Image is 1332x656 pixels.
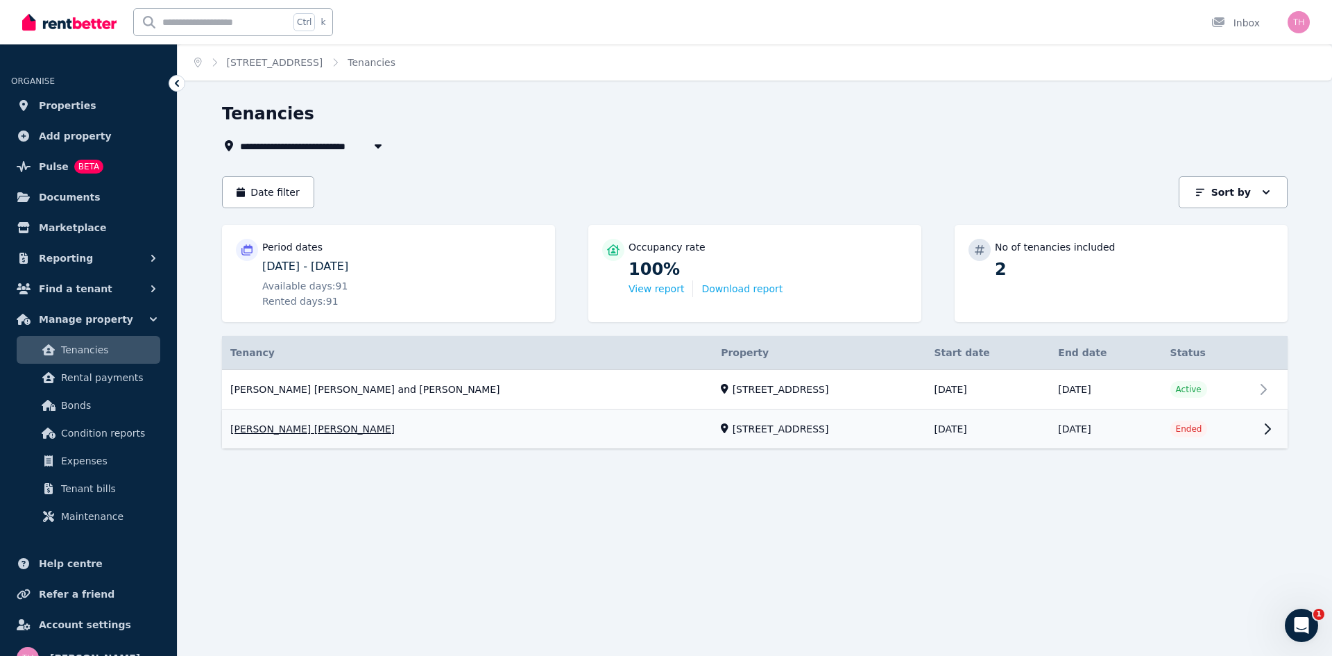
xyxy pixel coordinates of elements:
[61,397,155,414] span: Bonds
[61,342,155,358] span: Tenancies
[61,453,155,469] span: Expenses
[39,97,96,114] span: Properties
[995,258,1274,280] p: 2
[1162,336,1254,370] th: Status
[39,158,69,175] span: Pulse
[712,336,925,370] th: Property
[17,364,160,392] a: Rental payments
[222,410,1288,449] a: View details for Christopher James Green
[1288,11,1310,33] img: Tamara Heald
[39,128,112,144] span: Add property
[293,13,315,31] span: Ctrl
[11,611,166,639] a: Account settings
[11,244,166,272] button: Reporting
[39,555,103,572] span: Help centre
[11,214,166,242] a: Marketplace
[262,279,348,293] span: Available days: 91
[39,189,101,205] span: Documents
[222,103,314,125] h1: Tenancies
[39,311,133,328] span: Manage property
[321,17,325,28] span: k
[1211,16,1260,30] div: Inbox
[39,250,93,267] span: Reporting
[262,240,323,254] p: Period dates
[61,480,155,497] span: Tenant bills
[1211,185,1251,199] p: Sort by
[629,240,706,254] p: Occupancy rate
[39,616,131,633] span: Account settings
[22,12,117,33] img: RentBetter
[1179,176,1288,208] button: Sort by
[11,580,166,608] a: Refer a friend
[1285,609,1318,642] iframe: Intercom live chat
[925,336,1050,370] th: Start date
[11,92,166,119] a: Properties
[227,57,323,68] a: [STREET_ADDRESS]
[17,447,160,475] a: Expenses
[11,305,166,333] button: Manage property
[17,419,160,447] a: Condition reports
[178,44,412,81] nav: Breadcrumb
[61,425,155,441] span: Condition reports
[17,336,160,364] a: Tenancies
[61,508,155,525] span: Maintenance
[629,258,907,280] p: 100%
[701,282,783,296] button: Download report
[1313,609,1324,620] span: 1
[222,370,1288,410] a: View details for Alana Jane George-Kennedy and Justin Leslie Budd
[629,282,684,296] button: View report
[39,219,106,236] span: Marketplace
[17,392,160,419] a: Bonds
[11,122,166,150] a: Add property
[11,550,166,578] a: Help centre
[39,586,114,603] span: Refer a friend
[39,280,112,297] span: Find a tenant
[262,258,541,275] p: [DATE] - [DATE]
[17,475,160,503] a: Tenant bills
[262,294,339,308] span: Rented days: 91
[11,153,166,180] a: PulseBETA
[11,76,55,86] span: ORGANISE
[11,183,166,211] a: Documents
[17,503,160,530] a: Maintenance
[1050,336,1161,370] th: End date
[230,346,275,360] span: Tenancy
[61,369,155,386] span: Rental payments
[1050,410,1161,449] td: [DATE]
[995,240,1115,254] p: No of tenancies included
[222,176,314,208] button: Date filter
[348,56,395,69] span: Tenancies
[925,410,1050,449] td: [DATE]
[74,160,103,174] span: BETA
[11,275,166,303] button: Find a tenant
